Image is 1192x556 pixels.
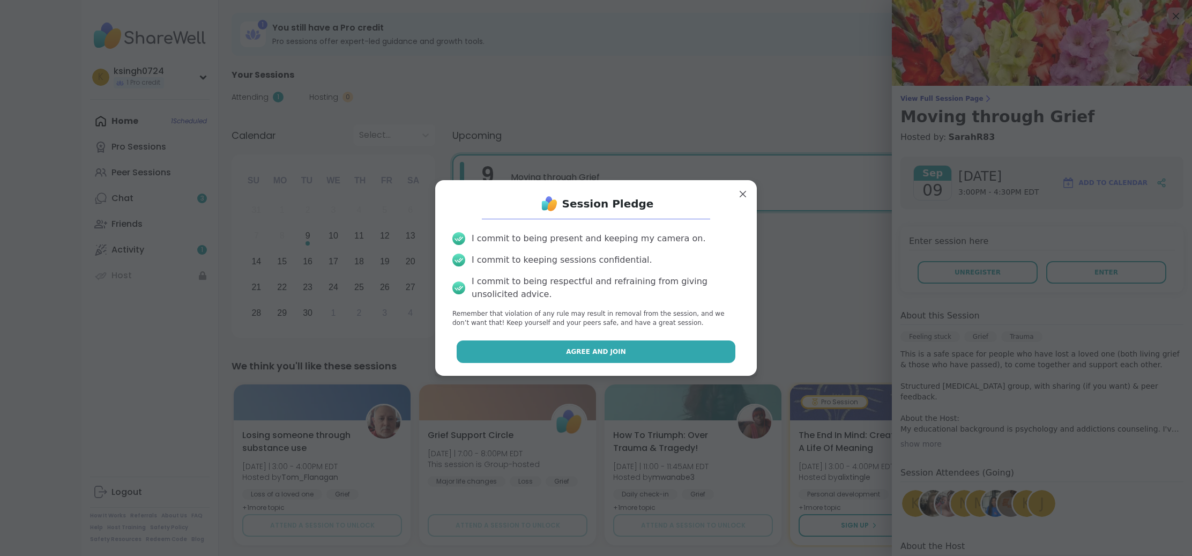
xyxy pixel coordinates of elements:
button: Agree and Join [457,340,736,363]
div: I commit to keeping sessions confidential. [472,254,652,266]
p: Remember that violation of any rule may result in removal from the session, and we don’t want tha... [452,309,740,328]
img: ShareWell Logo [539,193,560,214]
h1: Session Pledge [562,196,654,211]
div: I commit to being respectful and refraining from giving unsolicited advice. [472,275,740,301]
span: Agree and Join [566,347,626,357]
div: I commit to being present and keeping my camera on. [472,232,705,245]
